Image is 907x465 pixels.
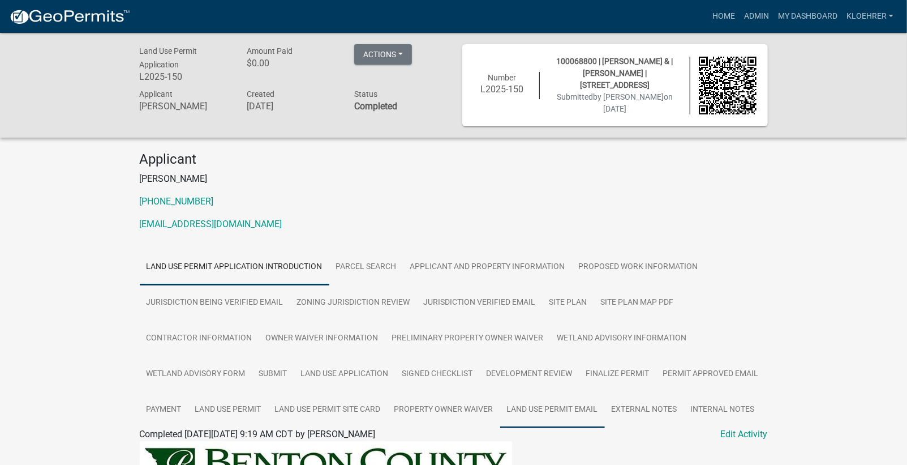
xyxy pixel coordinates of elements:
img: QR code [699,57,756,114]
a: Signed Checklist [396,356,480,393]
h6: [DATE] [247,101,337,112]
h6: L2025-150 [474,84,531,95]
span: Number [488,73,516,82]
span: Completed [DATE][DATE] 9:19 AM CDT by [PERSON_NAME] [140,429,376,440]
span: 100068800 | [PERSON_NAME] & | [PERSON_NAME] | [STREET_ADDRESS] [557,57,673,89]
a: Home [708,6,740,27]
a: Permit Approved Email [656,356,766,393]
a: Site Plan [543,285,594,321]
a: Edit Activity [721,428,768,441]
a: Property Owner Waiver [388,392,500,428]
a: Applicant and Property Information [403,249,572,285]
span: Applicant [140,89,173,99]
strong: Completed [354,101,397,112]
p: [PERSON_NAME] [140,172,768,186]
span: Submitted on [DATE] [557,92,673,113]
a: Parcel search [329,249,403,285]
a: Site Plan Map PDF [594,285,681,321]
a: Land Use Permit Application Introduction [140,249,329,285]
a: Submit [252,356,294,393]
a: Wetland Advisory Form [140,356,252,393]
span: Created [247,89,274,99]
a: Finalize Permit [579,356,656,393]
a: Zoning Jurisdiction Review [290,285,417,321]
a: Contractor Information [140,321,259,357]
a: Internal Notes [684,392,762,428]
a: Proposed Work Information [572,249,705,285]
a: Land Use Permit [188,392,268,428]
a: kloehrer [842,6,898,27]
a: Admin [740,6,773,27]
a: External Notes [605,392,684,428]
a: Land Use Permit Site Card [268,392,388,428]
a: Land Use Permit Email [500,392,605,428]
a: [PHONE_NUMBER] [140,196,214,207]
a: Payment [140,392,188,428]
h6: [PERSON_NAME] [140,101,230,112]
span: Land Use Permit Application [140,46,197,69]
button: Actions [354,44,412,65]
a: [EMAIL_ADDRESS][DOMAIN_NAME] [140,219,282,229]
a: Owner Waiver Information [259,321,385,357]
a: Wetland Advisory Information [551,321,694,357]
span: by [PERSON_NAME] [593,92,664,101]
a: Land Use Application [294,356,396,393]
a: Preliminary Property Owner Waiver [385,321,551,357]
h6: $0.00 [247,58,337,69]
a: Jurisdiction Being Verified Email [140,285,290,321]
span: Amount Paid [247,46,293,56]
h6: L2025-150 [140,71,230,82]
span: Status [354,89,377,99]
a: Development Review [480,356,579,393]
a: Jurisdiction verified email [417,285,543,321]
h4: Applicant [140,151,768,168]
a: My Dashboard [773,6,842,27]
